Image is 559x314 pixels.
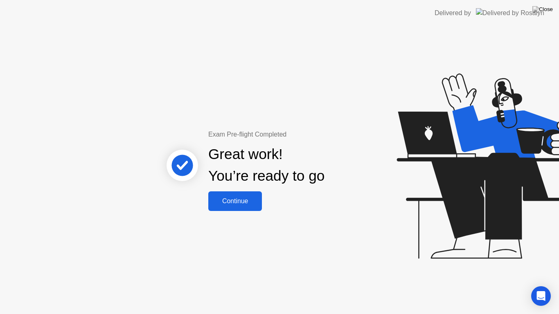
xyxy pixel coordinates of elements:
[211,197,259,205] div: Continue
[476,8,544,18] img: Delivered by Rosalyn
[435,8,471,18] div: Delivered by
[208,144,325,187] div: Great work! You’re ready to go
[208,130,377,139] div: Exam Pre-flight Completed
[532,6,553,13] img: Close
[531,286,551,306] div: Open Intercom Messenger
[208,191,262,211] button: Continue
